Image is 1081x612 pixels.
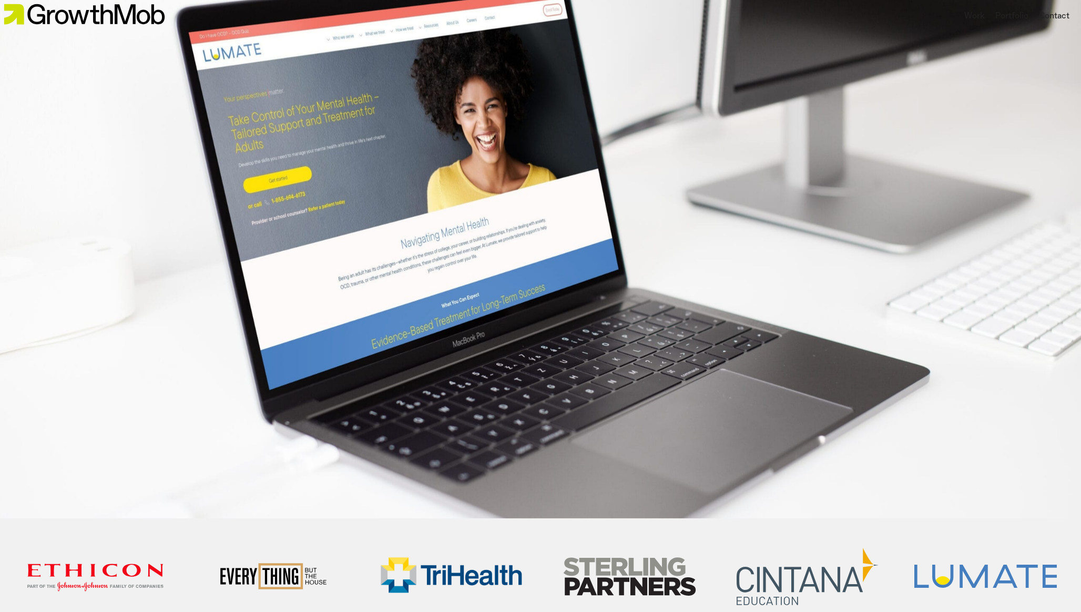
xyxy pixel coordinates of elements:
[24,560,167,593] img: Home 1
[558,552,701,601] img: Home 4
[902,552,1069,604] a: Lumate-Logo-lt
[964,10,985,23] a: Work
[995,10,1028,23] a: Portfolio
[914,565,1057,588] img: Home 6
[12,547,179,609] a: ethicon-logo
[220,563,327,589] img: Home 2
[959,7,1075,25] nav: Main nav
[737,548,879,606] img: Home 5
[380,548,523,605] img: Home 3
[1039,10,1069,23] a: Contact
